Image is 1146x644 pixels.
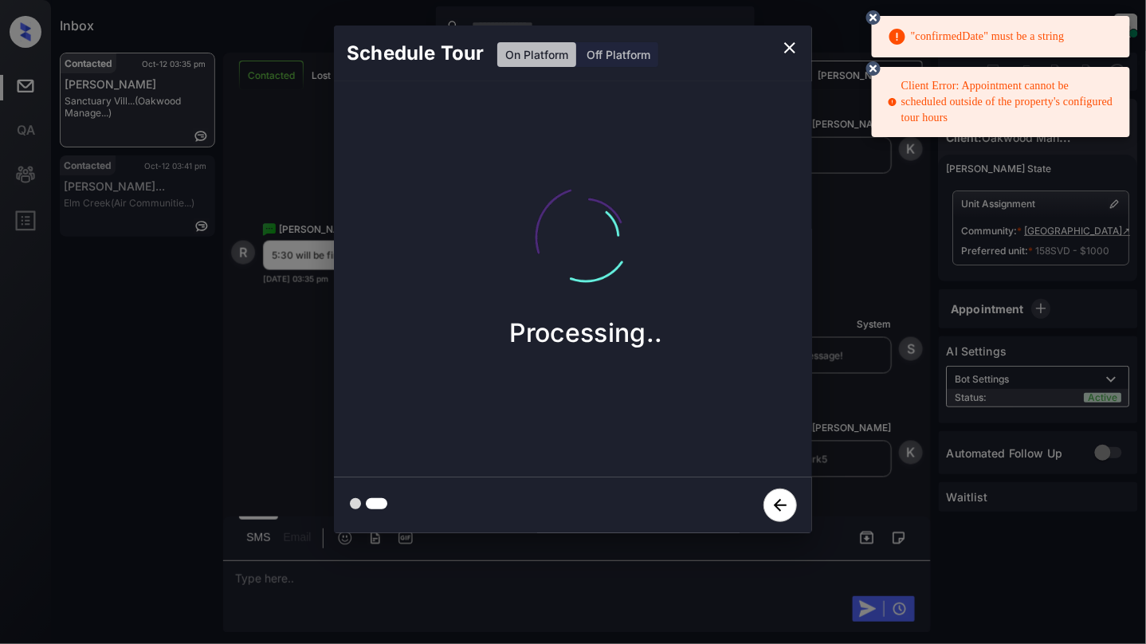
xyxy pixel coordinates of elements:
[506,158,665,317] img: loading.aa47eedddbc51aad1905.gif
[888,72,1117,132] div: Client Error: Appointment cannot be scheduled outside of the property's configured tour hours
[774,32,806,64] button: close
[888,21,1065,53] div: "confirmedDate" must be a string
[334,26,496,81] h2: Schedule Tour
[509,317,663,348] p: Processing..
